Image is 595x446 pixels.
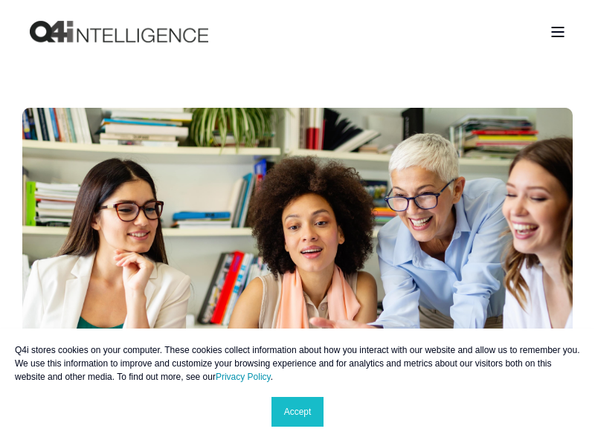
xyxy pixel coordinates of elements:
a: Accept [271,397,324,427]
a: Back to Home [30,21,208,43]
a: Privacy Policy [216,372,271,382]
img: Q4intelligence, LLC logo [30,21,208,43]
p: Q4i stores cookies on your computer. These cookies collect information about how you interact wit... [15,343,580,384]
a: Open Burger Menu [543,19,573,45]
